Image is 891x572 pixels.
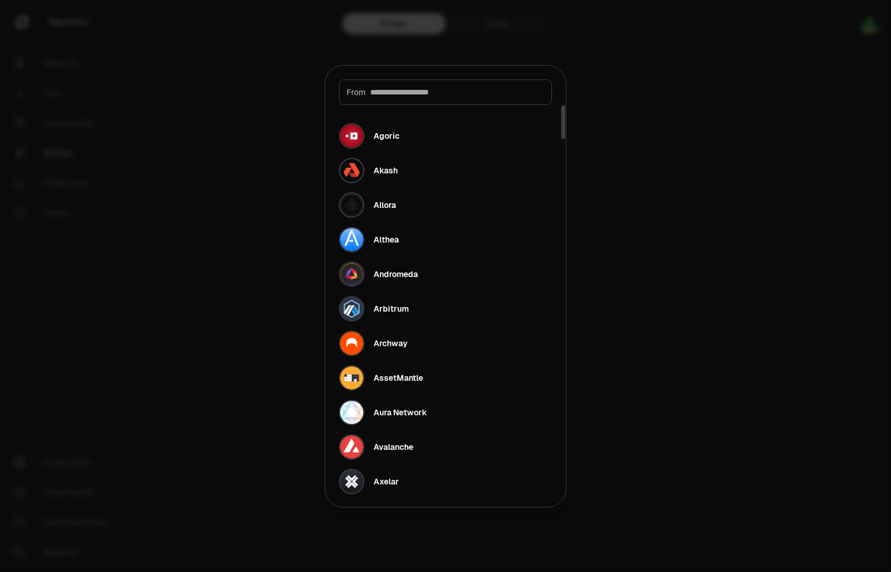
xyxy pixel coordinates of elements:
button: Agoric LogoAgoric [332,119,559,153]
img: Andromeda Logo [339,262,364,287]
button: Akash LogoAkash [332,153,559,188]
button: AssetMantle LogoAssetMantle [332,361,559,395]
img: AssetMantle Logo [339,365,364,391]
div: Axelar [374,476,399,487]
div: Agoric [374,130,399,142]
button: Archway LogoArchway [332,326,559,361]
button: Babylon Genesis Logo [332,499,559,533]
div: Aura Network [374,407,427,418]
img: Avalanche Logo [339,434,364,460]
span: From [346,86,365,98]
button: Althea LogoAlthea [332,222,559,257]
button: Avalanche LogoAvalanche [332,430,559,464]
div: AssetMantle [374,372,423,384]
img: Babylon Genesis Logo [339,503,364,529]
div: Avalanche [374,441,413,453]
div: Allora [374,199,396,211]
div: Archway [374,338,408,349]
div: Akash [374,165,398,176]
button: Andromeda LogoAndromeda [332,257,559,291]
img: Allora Logo [339,192,364,218]
img: Althea Logo [339,227,364,252]
img: Aura Network Logo [339,400,364,425]
div: Arbitrum [374,303,409,315]
img: Akash Logo [339,158,364,183]
button: Axelar LogoAxelar [332,464,559,499]
img: Arbitrum Logo [339,296,364,321]
div: Althea [374,234,399,245]
button: Allora LogoAllora [332,188,559,222]
img: Archway Logo [339,331,364,356]
div: Andromeda [374,268,418,280]
button: Arbitrum LogoArbitrum [332,291,559,326]
button: Aura Network LogoAura Network [332,395,559,430]
img: Agoric Logo [339,123,364,149]
img: Axelar Logo [339,469,364,494]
